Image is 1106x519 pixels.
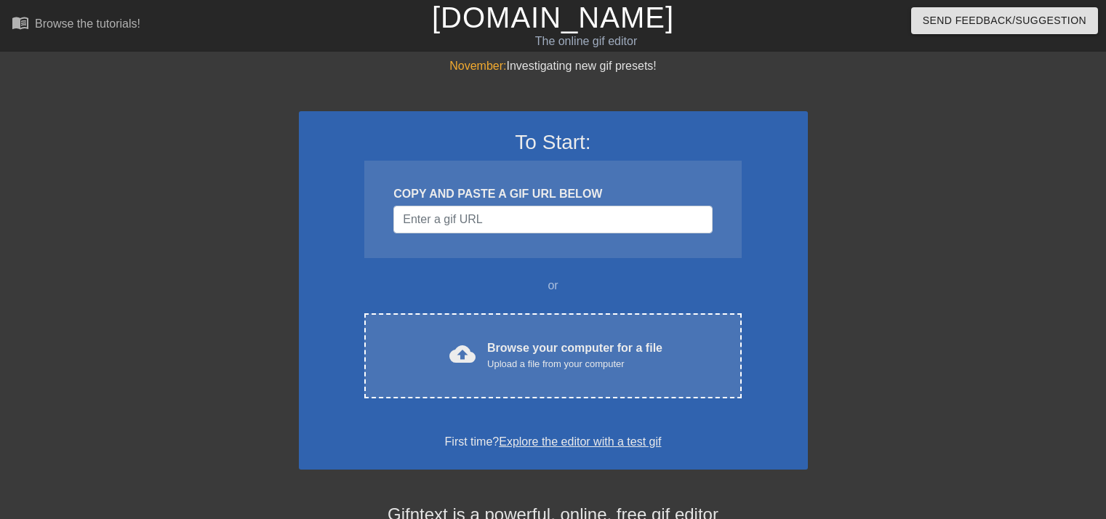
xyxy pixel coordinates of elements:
[35,17,140,30] div: Browse the tutorials!
[487,339,662,371] div: Browse your computer for a file
[376,33,796,50] div: The online gif editor
[12,14,140,36] a: Browse the tutorials!
[299,57,808,75] div: Investigating new gif presets!
[393,206,712,233] input: Username
[432,1,674,33] a: [DOMAIN_NAME]
[499,435,661,448] a: Explore the editor with a test gif
[318,130,789,155] h3: To Start:
[487,357,662,371] div: Upload a file from your computer
[449,341,476,367] span: cloud_upload
[449,60,506,72] span: November:
[12,14,29,31] span: menu_book
[393,185,712,203] div: COPY AND PASTE A GIF URL BELOW
[923,12,1086,30] span: Send Feedback/Suggestion
[337,277,770,294] div: or
[318,433,789,451] div: First time?
[911,7,1098,34] button: Send Feedback/Suggestion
